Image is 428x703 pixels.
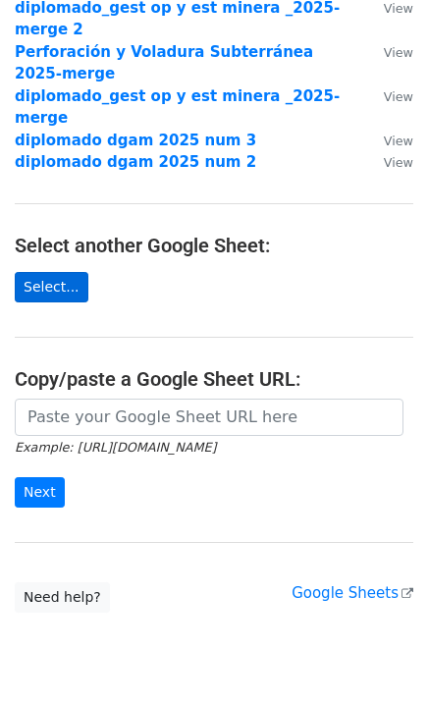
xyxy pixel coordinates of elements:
[384,155,413,170] small: View
[15,132,256,149] a: diplomado dgam 2025 num 3
[15,272,88,302] a: Select...
[15,477,65,508] input: Next
[364,87,413,105] a: View
[15,582,110,613] a: Need help?
[330,609,428,703] iframe: Chat Widget
[292,584,413,602] a: Google Sheets
[364,132,413,149] a: View
[364,43,413,61] a: View
[15,440,216,455] small: Example: [URL][DOMAIN_NAME]
[384,1,413,16] small: View
[384,89,413,104] small: View
[384,134,413,148] small: View
[384,45,413,60] small: View
[15,234,413,257] h4: Select another Google Sheet:
[15,367,413,391] h4: Copy/paste a Google Sheet URL:
[15,153,256,171] a: diplomado dgam 2025 num 2
[15,399,403,436] input: Paste your Google Sheet URL here
[364,153,413,171] a: View
[330,609,428,703] div: Widget de chat
[15,43,313,83] a: Perforación y Voladura Subterránea 2025-merge
[15,87,340,128] a: diplomado_gest op y est minera _2025-merge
